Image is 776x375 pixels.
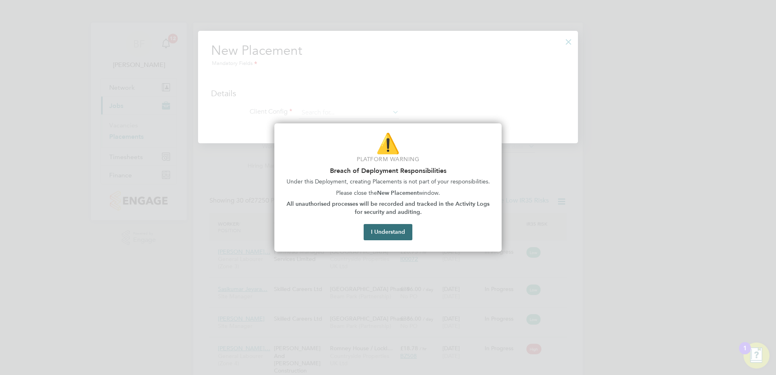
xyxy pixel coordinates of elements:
[287,200,491,216] strong: All unauthorised processes will be recorded and tracked in the Activity Logs for security and aud...
[419,190,440,196] span: window.
[284,178,492,186] p: Under this Deployment, creating Placements is not part of your responsibilities.
[336,190,377,196] span: Please close the
[284,167,492,175] h2: Breach of Deployment Responsibilities
[364,224,412,240] button: I Understand
[274,123,502,252] div: Breach of Deployment Warning
[377,190,419,196] strong: New Placement
[284,130,492,157] p: ⚠️
[284,155,492,164] p: Platform Warning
